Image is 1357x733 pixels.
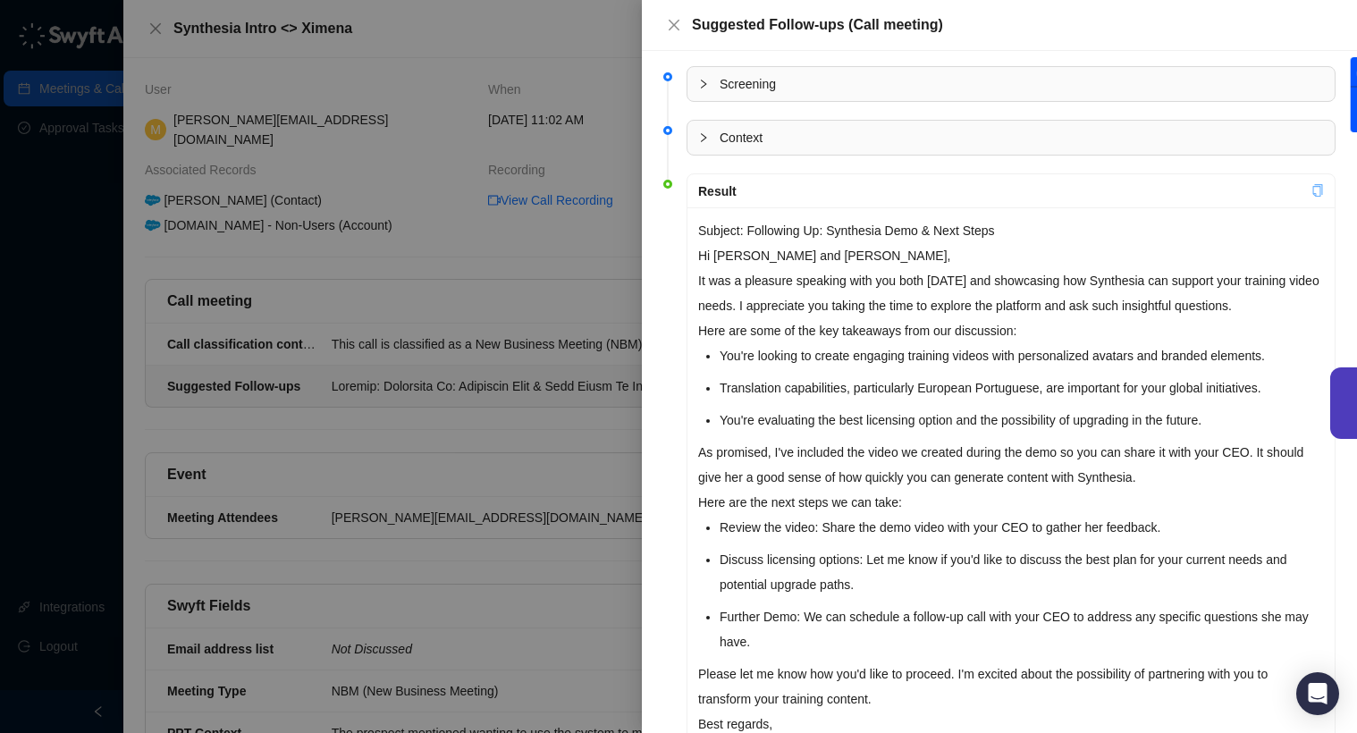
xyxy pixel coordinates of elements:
span: collapsed [698,132,709,143]
div: Open Intercom Messenger [1296,672,1339,715]
p: Here are some of the key takeaways from our discussion: [698,318,1324,343]
div: Result [698,181,1311,201]
li: Review the video: Share the demo video with your CEO to gather her feedback. [720,515,1324,540]
p: Hi [PERSON_NAME] and [PERSON_NAME], [698,243,1324,268]
li: You're evaluating the best licensing option and the possibility of upgrading in the future. [720,408,1324,433]
p: It was a pleasure speaking with you both [DATE] and showcasing how Synthesia can support your tra... [698,268,1324,318]
p: As promised, I've included the video we created during the demo so you can share it with your CEO... [698,440,1324,490]
span: Context [720,128,1324,147]
span: Screening [720,74,1324,94]
span: collapsed [698,79,709,89]
li: Discuss licensing options: Let me know if you'd like to discuss the best plan for your current ne... [720,547,1324,597]
li: Further Demo: We can schedule a follow-up call with your CEO to address any specific questions sh... [720,604,1324,654]
li: You're looking to create engaging training videos with personalized avatars and branded elements. [720,343,1324,368]
li: Translation capabilities, particularly European Portuguese, are important for your global initiat... [720,375,1324,400]
span: copy [1311,184,1324,197]
p: Here are the next steps we can take: [698,490,1324,515]
div: Suggested Follow-ups (Call meeting) [692,14,1336,36]
p: Subject: Following Up: Synthesia Demo & Next Steps [698,218,1324,243]
button: Close [663,14,685,36]
span: close [667,18,681,32]
p: Please let me know how you'd like to proceed. I'm excited about the possibility of partnering wit... [698,661,1324,712]
div: Context [687,121,1335,155]
div: Screening [687,67,1335,101]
